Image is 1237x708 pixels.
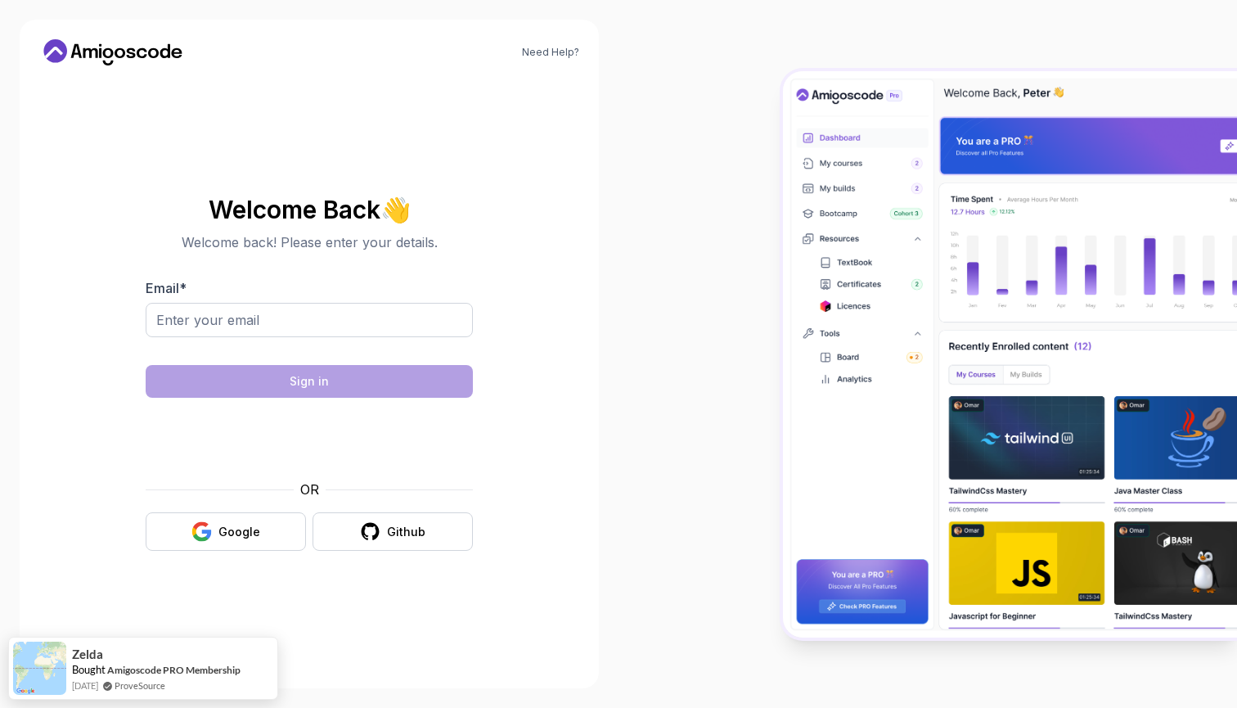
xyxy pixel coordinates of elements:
a: ProveSource [115,679,165,692]
div: Google [218,524,260,540]
button: Sign in [146,365,473,398]
div: Github [387,524,425,540]
button: Github [313,512,473,551]
span: Bought [72,663,106,676]
p: OR [300,480,319,499]
div: Sign in [290,373,329,390]
iframe: Widget containing checkbox for hCaptcha security challenge [186,408,433,470]
img: Amigoscode Dashboard [783,71,1237,638]
span: [DATE] [72,679,98,692]
button: Google [146,512,306,551]
span: 👋 [380,196,411,223]
a: Amigoscode PRO Membership [107,664,241,676]
span: Zelda [72,647,103,661]
img: provesource social proof notification image [13,642,66,695]
input: Enter your email [146,303,473,337]
h2: Welcome Back [146,196,473,223]
a: Home link [39,39,187,65]
label: Email * [146,280,187,296]
a: Need Help? [522,46,579,59]
p: Welcome back! Please enter your details. [146,232,473,252]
